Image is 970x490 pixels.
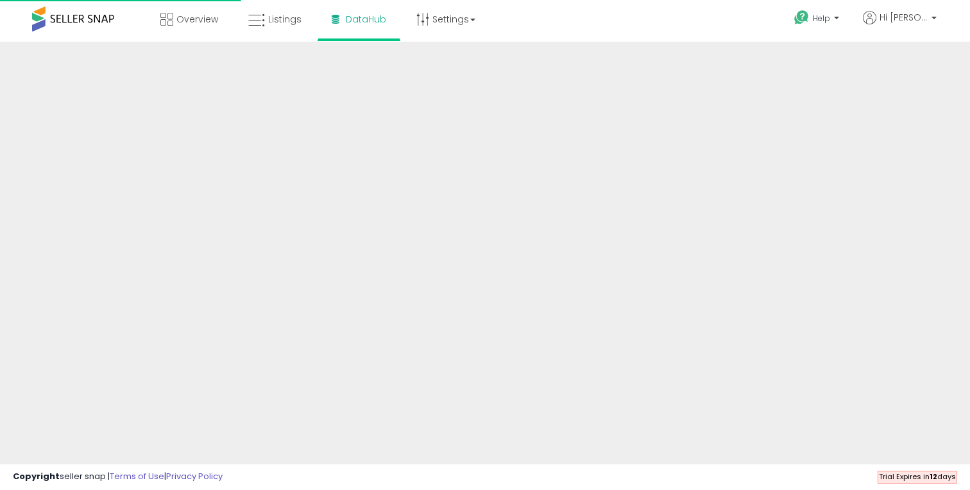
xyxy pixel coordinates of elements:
[794,10,810,26] i: Get Help
[346,13,386,26] span: DataHub
[863,11,937,40] a: Hi [PERSON_NAME]
[268,13,302,26] span: Listings
[176,13,218,26] span: Overview
[880,11,928,24] span: Hi [PERSON_NAME]
[813,13,830,24] span: Help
